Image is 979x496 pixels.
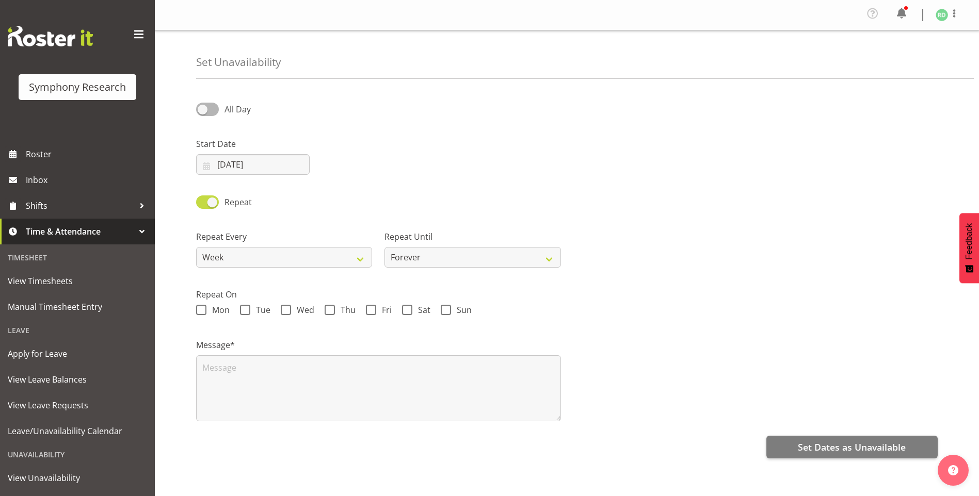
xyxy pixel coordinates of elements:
[196,230,372,243] label: Repeat Every
[3,320,152,341] div: Leave
[3,418,152,444] a: Leave/Unavailability Calendar
[3,392,152,418] a: View Leave Requests
[291,305,314,315] span: Wed
[384,230,560,243] label: Repeat Until
[335,305,356,315] span: Thu
[8,423,147,439] span: Leave/Unavailability Calendar
[8,273,147,289] span: View Timesheets
[798,440,906,454] span: Set Dates as Unavailable
[8,470,147,486] span: View Unavailability
[26,146,150,162] span: Roster
[965,223,974,259] span: Feedback
[26,224,134,239] span: Time & Attendance
[936,9,948,21] img: reena-docker5425.jpg
[8,299,147,315] span: Manual Timesheet Entry
[206,305,230,315] span: Mon
[29,79,126,95] div: Symphony Research
[959,213,979,283] button: Feedback - Show survey
[3,341,152,367] a: Apply for Leave
[26,172,150,188] span: Inbox
[196,339,561,351] label: Message*
[8,398,147,413] span: View Leave Requests
[26,198,134,213] span: Shifts
[8,372,147,387] span: View Leave Balances
[3,268,152,294] a: View Timesheets
[224,104,251,115] span: All Day
[3,247,152,268] div: Timesheet
[3,294,152,320] a: Manual Timesheet Entry
[766,436,938,458] button: Set Dates as Unavailable
[451,305,472,315] span: Sun
[412,305,430,315] span: Sat
[196,56,281,68] h4: Set Unavailability
[3,465,152,491] a: View Unavailability
[196,138,310,150] label: Start Date
[8,346,147,361] span: Apply for Leave
[8,26,93,46] img: Rosterit website logo
[3,367,152,392] a: View Leave Balances
[219,196,252,208] span: Repeat
[376,305,392,315] span: Fri
[3,444,152,465] div: Unavailability
[250,305,270,315] span: Tue
[196,288,938,301] label: Repeat On
[948,465,958,475] img: help-xxl-2.png
[196,154,310,175] input: Click to select...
